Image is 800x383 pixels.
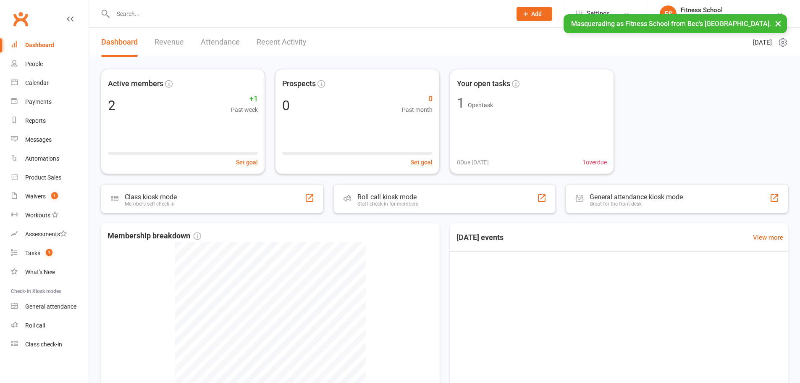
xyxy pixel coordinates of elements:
a: Messages [11,130,89,149]
span: 3:00PM - 3:50PM | Fitness School | Current Address [456,292,586,301]
a: General attendance kiosk mode [11,297,89,316]
button: Add [517,7,552,21]
span: Membership breakdown [108,230,201,242]
span: Open task [468,102,493,108]
span: Your open tasks [457,78,510,90]
span: 0 / 10 attendees [743,322,782,331]
div: Payments [25,98,52,105]
span: 0 [402,93,433,105]
span: Add [531,11,542,17]
span: Active members [108,78,163,90]
div: Tasks [25,250,40,256]
span: 1 [51,192,58,199]
a: Clubworx [10,8,31,29]
div: Assessments [25,231,67,238]
div: Roll call kiosk mode [357,193,418,201]
a: Attendance [201,28,240,57]
a: Tasks 1 [11,244,89,263]
h3: [DATE] events [450,230,510,245]
div: People [25,61,43,67]
span: 0 / 10 attendees [743,286,782,295]
div: Calendar [25,79,49,86]
div: Class check-in [25,341,62,348]
span: [DATE] [753,37,772,48]
div: Dashboard [25,42,54,48]
div: Reports [25,117,46,124]
span: Masquerading as Fitness School from Bec's [GEOGRAPHIC_DATA]. [571,20,771,28]
div: Staff check-in for members [357,201,418,207]
a: People [11,55,89,74]
button: × [771,14,786,32]
div: 1 [457,96,464,110]
div: General attendance [25,303,76,310]
span: Term 3 2025 Academy [456,315,586,326]
span: Prospects [282,78,316,90]
div: Messages [25,136,52,143]
div: Product Sales [25,174,61,181]
div: FS [660,5,677,22]
a: Automations [11,149,89,168]
input: Search... [110,8,506,20]
span: 0 Due [DATE] [457,158,489,167]
div: Class kiosk mode [125,193,177,201]
a: Payments [11,92,89,111]
a: Dashboard [101,28,138,57]
a: What's New [11,263,89,282]
div: 0 [282,99,290,112]
div: Automations [25,155,59,162]
a: Waivers 1 [11,187,89,206]
span: Term 3 2025 Academy [456,280,586,291]
span: Settings [587,4,610,23]
div: Waivers [25,193,46,200]
div: Members self check-in [125,201,177,207]
div: [PERSON_NAME]'s Swimming School [681,14,776,21]
a: Recent Activity [257,28,307,57]
div: 2 [108,99,115,112]
a: Class kiosk mode [11,335,89,354]
div: Great for the front desk [590,201,683,207]
div: General attendance kiosk mode [590,193,683,201]
a: Workouts [11,206,89,225]
a: Product Sales [11,168,89,187]
button: Set goal [411,158,433,167]
button: Set goal [236,158,258,167]
span: 1 [46,249,52,256]
a: View more [753,232,783,243]
a: Calendar [11,74,89,92]
a: Reports [11,111,89,130]
span: 4:30PM - 5:20PM | Fitness School | Current Address [456,328,586,337]
a: Roll call [11,316,89,335]
span: 1 overdue [582,158,607,167]
div: What's New [25,269,55,275]
span: Past week [231,105,258,114]
div: Workouts [25,212,50,219]
a: Assessments [11,225,89,244]
div: Roll call [25,322,45,329]
a: Revenue [155,28,184,57]
a: Dashboard [11,36,89,55]
div: Fitness School [681,6,776,14]
span: Past month [402,105,433,114]
span: +1 [231,93,258,105]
